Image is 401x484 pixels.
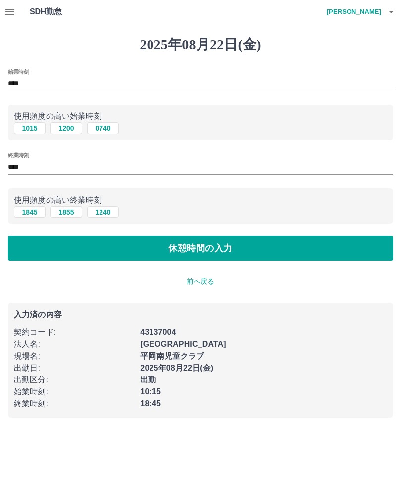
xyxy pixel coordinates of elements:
[8,152,29,159] label: 終業時刻
[14,386,134,398] p: 始業時刻 :
[87,122,119,134] button: 0740
[14,362,134,374] p: 出勤日 :
[14,326,134,338] p: 契約コード :
[140,364,213,372] b: 2025年08月22日(金)
[14,311,387,319] p: 入力済の内容
[8,236,393,261] button: 休憩時間の入力
[140,328,176,336] b: 43137004
[87,206,119,218] button: 1240
[140,387,161,396] b: 10:15
[50,206,82,218] button: 1855
[8,276,393,287] p: 前へ戻る
[140,340,226,348] b: [GEOGRAPHIC_DATA]
[14,194,387,206] p: 使用頻度の高い終業時刻
[14,110,387,122] p: 使用頻度の高い始業時刻
[8,36,393,53] h1: 2025年08月22日(金)
[14,338,134,350] p: 法人名 :
[140,352,204,360] b: 平岡南児童クラブ
[14,206,46,218] button: 1845
[14,350,134,362] p: 現場名 :
[14,374,134,386] p: 出勤区分 :
[140,376,156,384] b: 出勤
[14,398,134,410] p: 終業時刻 :
[140,399,161,408] b: 18:45
[50,122,82,134] button: 1200
[14,122,46,134] button: 1015
[8,68,29,75] label: 始業時刻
